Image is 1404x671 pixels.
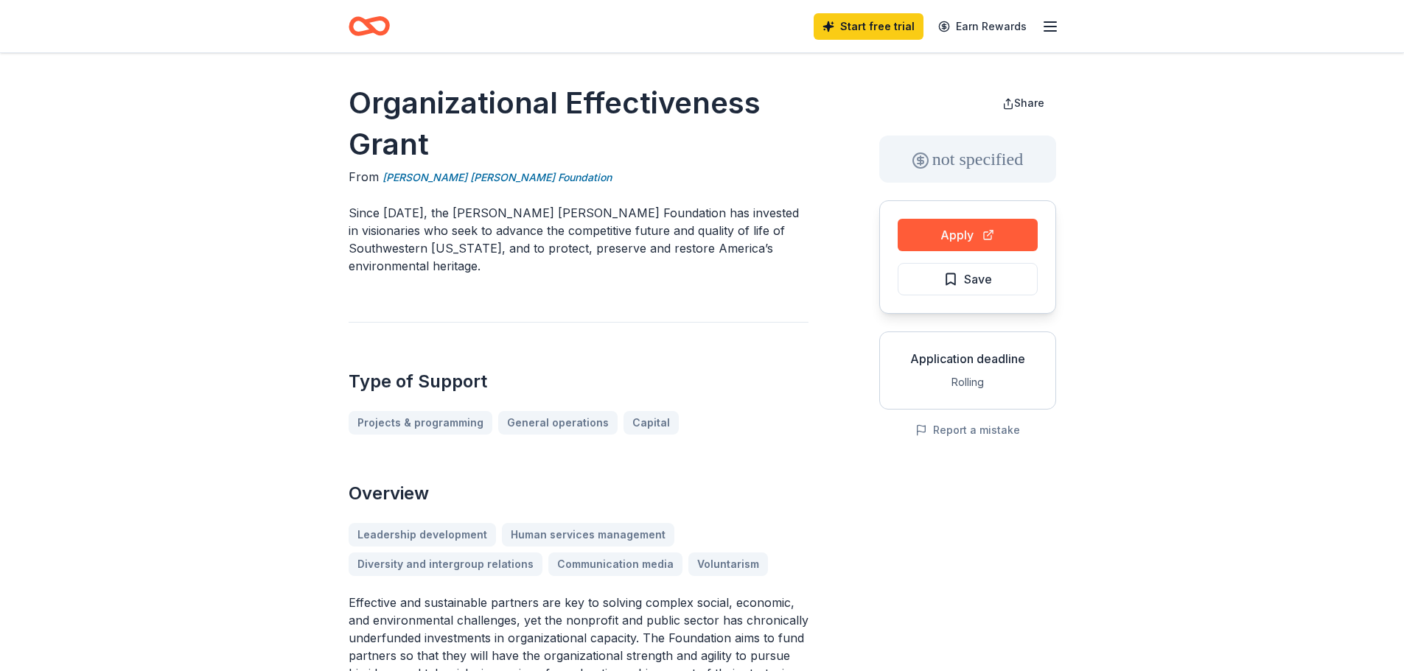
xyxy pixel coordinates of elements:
button: Report a mistake [915,421,1020,439]
a: [PERSON_NAME] [PERSON_NAME] Foundation [383,169,612,186]
button: Share [991,88,1056,118]
h2: Overview [349,482,808,505]
button: Save [898,263,1038,295]
span: Share [1014,96,1044,109]
h2: Type of Support [349,370,808,393]
span: Save [964,270,992,289]
p: Since [DATE], the [PERSON_NAME] [PERSON_NAME] Foundation has invested in visionaries who seek to ... [349,204,808,275]
div: Rolling [892,373,1044,391]
div: not specified [879,136,1056,183]
h1: Organizational Effectiveness Grant [349,82,808,165]
div: Application deadline [892,350,1044,368]
div: From [349,168,808,186]
a: Earn Rewards [929,13,1035,40]
a: Start free trial [814,13,923,40]
a: Home [349,9,390,43]
button: Apply [898,219,1038,251]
